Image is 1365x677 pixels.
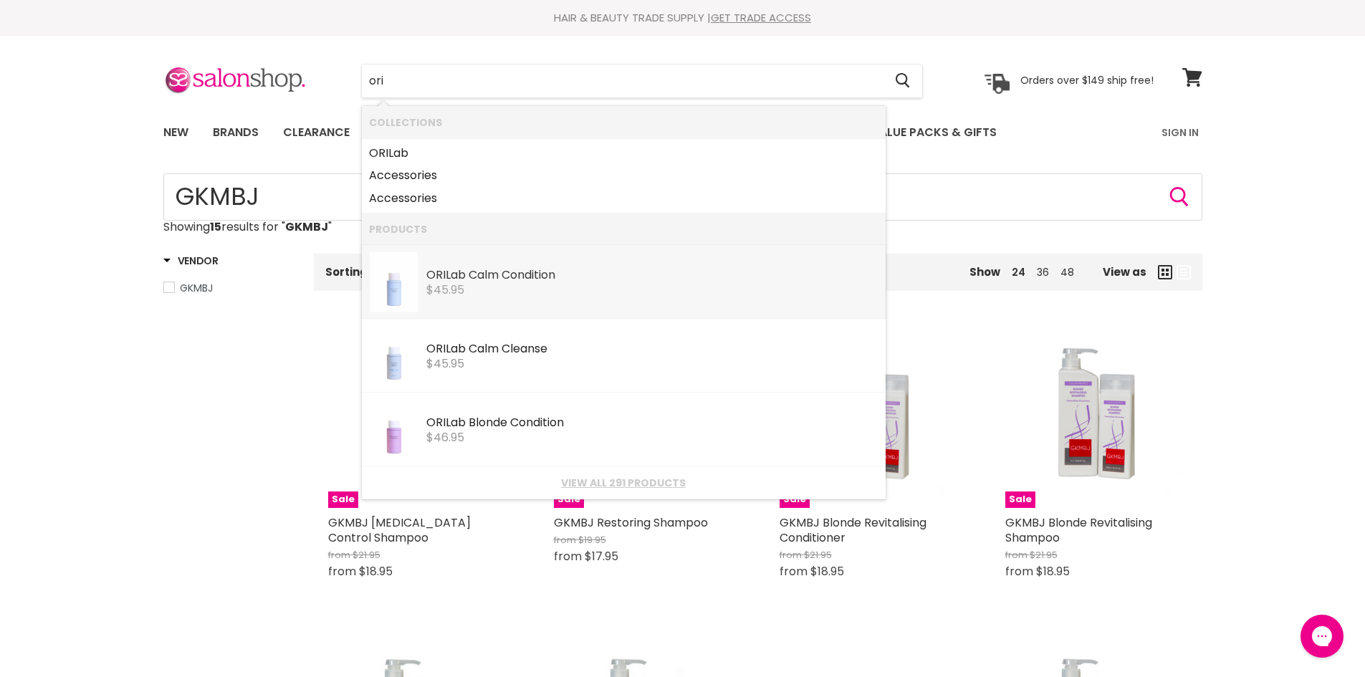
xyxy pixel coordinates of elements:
[163,173,1202,221] input: Search
[153,112,1081,153] ul: Main menu
[1005,548,1028,562] span: from
[362,319,886,393] li: Products: ORI Lab Calm Cleanse
[1030,548,1058,562] span: $21.95
[362,164,886,187] li: Collections: Accessories
[145,112,1220,153] nav: Main
[1005,325,1188,508] a: GKMBJ Blonde Revitalising ShampooSale
[359,563,393,580] span: $18.95
[780,563,808,580] span: from
[163,221,1202,234] p: Showing results for " "
[1103,266,1146,278] span: View as
[426,414,446,431] b: ORI
[361,64,923,98] form: Product
[370,326,418,386] img: ORI_ECOMM_WEB-CalmCleanse_300mL.webp
[554,514,708,531] a: GKMBJ Restoring Shampoo
[426,282,464,298] span: $45.95
[1005,491,1035,508] span: Sale
[426,429,464,446] span: $46.95
[362,393,886,466] li: Products: ORI Lab Blonde Condition
[272,117,360,148] a: Clearance
[426,267,446,283] b: ORI
[1168,186,1191,208] button: Search
[410,167,424,183] b: ori
[426,416,878,431] div: Lab Blonde Condition
[1036,563,1070,580] span: $18.95
[328,325,511,508] a: GKMBJ Dandruff Control ShampooSale
[585,548,618,565] span: $17.95
[328,563,356,580] span: from
[578,533,606,547] span: $19.95
[426,269,878,284] div: Lab Calm Condition
[370,252,418,312] img: ORI_ECOMM_WEB-CalmCondition_300mL.webp
[780,491,810,508] span: Sale
[362,466,886,499] li: View All
[328,325,511,508] img: GKMBJ Dandruff Control Shampoo
[410,190,424,206] b: ori
[1012,265,1025,279] a: 24
[1060,265,1074,279] a: 48
[353,548,380,562] span: $21.95
[1005,514,1152,546] a: GKMBJ Blonde Revitalising Shampoo
[780,514,926,546] a: GKMBJ Blonde Revitalising Conditioner
[554,491,584,508] span: Sale
[325,266,368,278] label: Sorting
[554,548,582,565] span: from
[369,145,388,161] b: ORI
[163,173,1202,221] form: Product
[369,477,878,489] a: View all 291 products
[1020,74,1154,87] p: Orders over $149 ship free!
[969,264,1000,279] span: Show
[369,187,878,210] a: Accesses
[1005,563,1033,580] span: from
[362,245,886,319] li: Products: ORI Lab Calm Condition
[780,548,802,562] span: from
[362,187,886,213] li: Collections: Accessories
[426,355,464,372] span: $45.95
[1293,610,1351,663] iframe: Gorgias live chat messenger
[369,164,878,187] a: Accesses
[426,342,878,357] div: Lab Calm Cleanse
[426,340,446,357] b: ORI
[145,11,1220,25] div: HAIR & BEAUTY TRADE SUPPLY |
[180,281,213,295] span: GKMBJ
[369,142,878,165] a: Lab
[362,64,884,97] input: Search
[328,548,350,562] span: from
[210,219,221,235] strong: 15
[370,400,418,460] img: ORI_ECOMM_WEB-BlondeCondition_300mL.webp
[861,117,1007,148] a: Value Packs & Gifts
[1037,265,1049,279] a: 36
[163,280,296,296] a: GKMBJ
[328,514,471,546] a: GKMBJ [MEDICAL_DATA] Control Shampoo
[328,491,358,508] span: Sale
[153,117,199,148] a: New
[554,533,576,547] span: from
[884,64,922,97] button: Search
[711,10,811,25] a: GET TRADE ACCESS
[362,213,886,245] li: Products
[362,106,886,138] li: Collections
[804,548,832,562] span: $21.95
[163,254,219,268] h3: Vendor
[1153,117,1207,148] a: Sign In
[362,138,886,165] li: Collections: ORI Lab
[285,219,328,235] strong: GKMBJ
[1005,325,1188,508] img: GKMBJ Blonde Revitalising Shampoo
[810,563,844,580] span: $18.95
[202,117,269,148] a: Brands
